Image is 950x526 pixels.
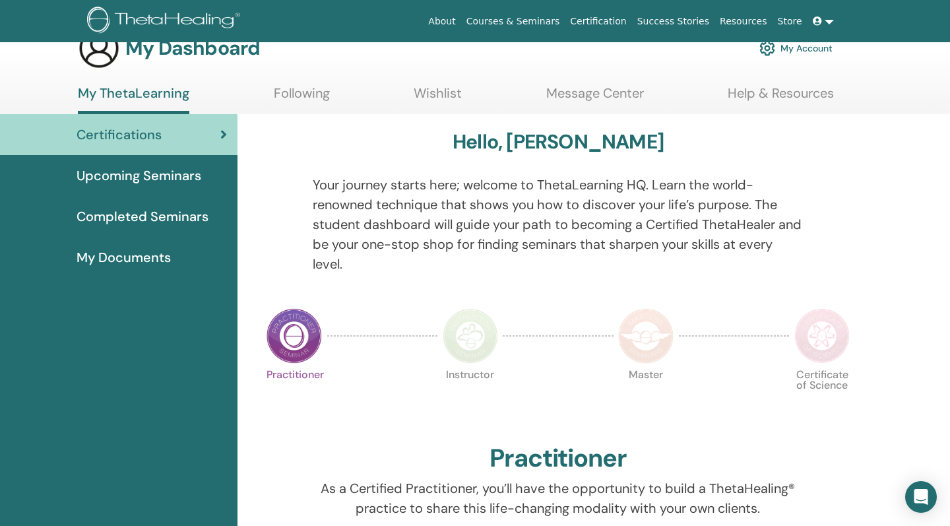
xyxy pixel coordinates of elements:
[77,125,162,145] span: Certifications
[443,370,498,425] p: Instructor
[313,175,804,274] p: Your journey starts here; welcome to ThetaLearning HQ. Learn the world-renowned technique that sh...
[794,370,850,425] p: Certificate of Science
[274,85,330,111] a: Following
[546,85,644,111] a: Message Center
[714,9,773,34] a: Resources
[461,9,565,34] a: Courses & Seminars
[443,308,498,364] img: Instructor
[618,308,674,364] img: Master
[125,36,260,60] h3: My Dashboard
[313,478,804,518] p: As a Certified Practitioner, you’ll have the opportunity to build a ThetaHealing® practice to sha...
[759,34,833,63] a: My Account
[77,247,171,267] span: My Documents
[773,9,807,34] a: Store
[905,481,937,513] div: Open Intercom Messenger
[78,85,189,114] a: My ThetaLearning
[267,308,322,364] img: Practitioner
[490,444,627,474] h2: Practitioner
[78,27,120,69] img: generic-user-icon.jpg
[453,130,664,154] h3: Hello, [PERSON_NAME]
[77,207,208,226] span: Completed Seminars
[618,370,674,425] p: Master
[267,370,322,425] p: Practitioner
[759,37,775,59] img: cog.svg
[794,308,850,364] img: Certificate of Science
[77,166,201,185] span: Upcoming Seminars
[565,9,631,34] a: Certification
[728,85,834,111] a: Help & Resources
[423,9,460,34] a: About
[632,9,714,34] a: Success Stories
[87,7,245,36] img: logo.png
[414,85,462,111] a: Wishlist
